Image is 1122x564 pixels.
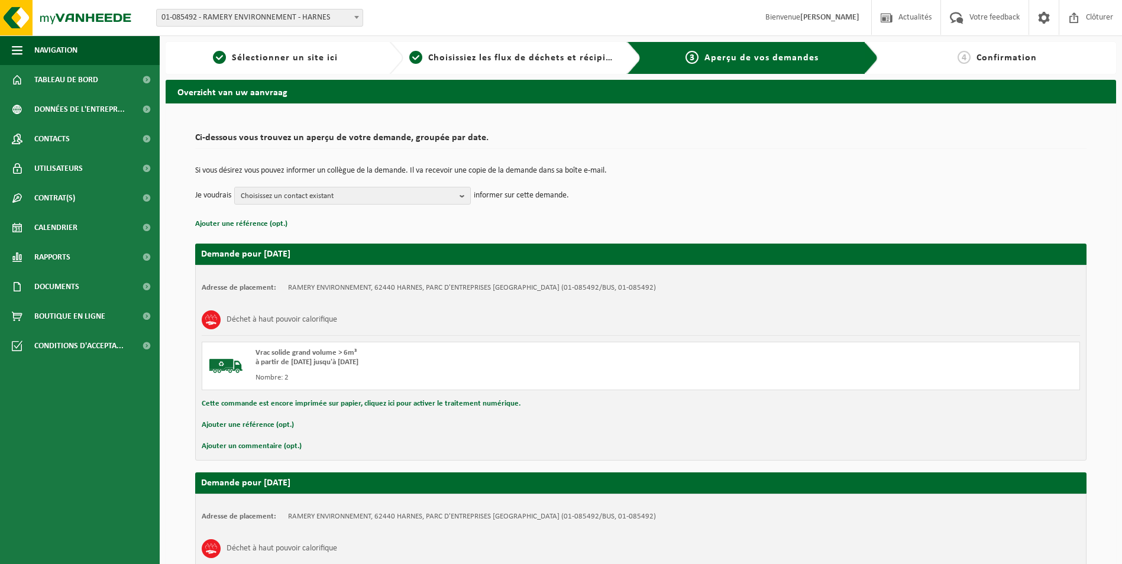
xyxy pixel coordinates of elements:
div: Nombre: 2 [256,373,688,383]
span: Boutique en ligne [34,302,105,331]
span: 2 [409,51,422,64]
a: 1Sélectionner un site ici [172,51,380,65]
button: Ajouter une référence (opt.) [195,216,287,232]
span: Conditions d'accepta... [34,331,124,361]
strong: Adresse de placement: [202,513,276,520]
span: 01-085492 - RAMERY ENVIRONNEMENT - HARNES [157,9,363,26]
button: Ajouter une référence (opt.) [202,417,294,433]
strong: à partir de [DATE] jusqu'à [DATE] [256,358,358,366]
span: Aperçu de vos demandes [704,53,819,63]
img: BL-SO-LV.png [208,348,244,384]
td: RAMERY ENVIRONNEMENT, 62440 HARNES, PARC D'ENTREPRISES [GEOGRAPHIC_DATA] (01-085492/BUS, 01-085492) [288,512,656,521]
strong: Adresse de placement: [202,284,276,291]
p: Si vous désirez vous pouvez informer un collègue de la demande. Il va recevoir une copie de la de... [195,167,1087,175]
span: Documents [34,272,79,302]
button: Ajouter un commentaire (opt.) [202,439,302,454]
span: 1 [213,51,226,64]
span: Choisissiez les flux de déchets et récipients [428,53,625,63]
strong: Demande pour [DATE] [201,249,290,259]
h3: Déchet à haut pouvoir calorifique [227,310,337,329]
td: RAMERY ENVIRONNEMENT, 62440 HARNES, PARC D'ENTREPRISES [GEOGRAPHIC_DATA] (01-085492/BUS, 01-085492) [288,283,656,293]
strong: Demande pour [DATE] [201,478,290,488]
span: Tableau de bord [34,65,98,95]
span: 4 [958,51,971,64]
p: Je voudrais [195,187,231,205]
span: Sélectionner un site ici [232,53,338,63]
span: Choisissez un contact existant [241,187,455,205]
a: 2Choisissiez les flux de déchets et récipients [409,51,617,65]
span: Navigation [34,35,77,65]
span: Utilisateurs [34,154,83,183]
span: Données de l'entrepr... [34,95,125,124]
h2: Overzicht van uw aanvraag [166,80,1116,103]
strong: [PERSON_NAME] [800,13,859,22]
span: Rapports [34,242,70,272]
span: 3 [686,51,699,64]
h2: Ci-dessous vous trouvez un aperçu de votre demande, groupée par date. [195,133,1087,149]
p: informer sur cette demande. [474,187,569,205]
span: Calendrier [34,213,77,242]
span: Vrac solide grand volume > 6m³ [256,349,357,356]
button: Cette commande est encore imprimée sur papier, cliquez ici pour activer le traitement numérique. [202,396,520,411]
span: Contrat(s) [34,183,75,213]
span: Confirmation [977,53,1037,63]
span: 01-085492 - RAMERY ENVIRONNEMENT - HARNES [156,9,363,27]
h3: Déchet à haut pouvoir calorifique [227,539,337,558]
button: Choisissez un contact existant [234,187,471,205]
span: Contacts [34,124,70,154]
